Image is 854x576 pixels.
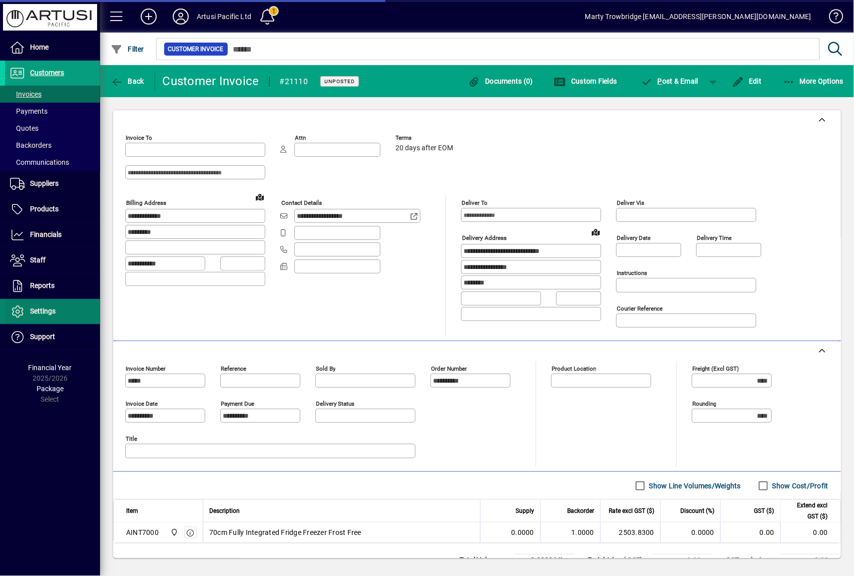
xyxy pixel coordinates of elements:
span: 20 days after EOM [395,144,453,152]
span: Rate excl GST ($) [609,505,654,516]
span: 0.0000 [512,527,535,537]
span: Backorder [567,505,594,516]
span: Staff [30,256,46,264]
mat-label: Product location [552,365,596,372]
div: 2503.8300 [607,527,654,537]
button: Documents (0) [466,72,536,90]
mat-label: Delivery date [617,234,651,241]
mat-label: Invoice date [126,400,158,407]
span: Back [111,77,144,85]
mat-label: Instructions [617,269,647,276]
span: Home [30,43,49,51]
a: Support [5,325,100,350]
mat-label: Attn [295,134,306,141]
span: Products [30,205,59,213]
span: Invoices [10,90,42,98]
mat-label: Delivery time [697,234,732,241]
button: Custom Fields [552,72,620,90]
span: Quotes [10,124,39,132]
a: Knowledge Base [821,2,841,35]
a: Settings [5,299,100,324]
span: Item [126,505,138,516]
a: View on map [252,189,268,205]
td: 0.00 [720,522,780,542]
button: Filter [108,40,147,58]
span: Edit [732,77,762,85]
span: Backorders [10,141,52,149]
td: 0.0000 M³ [515,554,575,566]
button: Back [108,72,147,90]
button: Post & Email [636,72,704,90]
a: Payments [5,103,100,120]
span: Settings [30,307,56,315]
td: 0.00 [781,554,841,566]
mat-label: Reference [221,365,246,372]
a: Communications [5,154,100,171]
a: Quotes [5,120,100,137]
td: 0.00 [653,554,713,566]
div: Artusi Pacific Ltd [197,9,251,25]
mat-label: Order number [431,365,467,372]
div: Customer Invoice [163,73,259,89]
div: #21110 [280,74,308,90]
span: More Options [783,77,844,85]
span: Unposted [324,78,355,85]
span: Custom Fields [554,77,617,85]
span: Customer Invoice [168,44,224,54]
span: 70cm Fully Integrated Fridge Freezer Frost Free [209,527,361,537]
span: Communications [10,158,69,166]
td: 0.0000 [660,522,720,542]
button: More Options [780,72,846,90]
td: GST exclusive [721,554,781,566]
button: Profile [165,8,197,26]
a: Products [5,197,100,222]
a: Staff [5,248,100,273]
td: 0.00 [780,522,840,542]
mat-label: Title [126,435,137,442]
button: Add [133,8,165,26]
button: Edit [729,72,764,90]
td: Freight (excl GST) [583,554,653,566]
label: Show Line Volumes/Weights [647,481,741,491]
span: Terms [395,135,456,141]
mat-label: Invoice To [126,134,152,141]
mat-label: Rounding [692,400,716,407]
a: Suppliers [5,171,100,196]
a: Reports [5,273,100,299]
span: Documents (0) [468,77,533,85]
a: Invoices [5,86,100,103]
app-page-header-button: Back [100,72,155,90]
mat-label: Sold by [316,365,335,372]
td: Total Volume [455,554,515,566]
span: Reports [30,281,55,290]
a: View on map [588,224,604,240]
span: Filter [111,45,144,53]
mat-label: Delivery status [316,400,354,407]
span: P [658,77,662,85]
mat-label: Deliver To [462,199,488,206]
span: GST ($) [754,505,774,516]
span: Description [209,505,240,516]
span: Customers [30,69,64,77]
a: Backorders [5,137,100,154]
span: Support [30,333,55,341]
span: Financials [30,230,62,238]
span: Main Warehouse [168,527,179,538]
mat-label: Invoice number [126,365,166,372]
span: Package [37,385,64,393]
span: Financial Year [29,364,72,372]
span: Payments [10,107,48,115]
mat-label: Courier Reference [617,305,663,312]
span: 1.0000 [572,527,595,537]
span: ost & Email [641,77,699,85]
span: Discount (%) [680,505,714,516]
span: Suppliers [30,179,59,187]
a: Financials [5,222,100,247]
mat-label: Deliver via [617,199,644,206]
div: AINT7000 [126,527,159,537]
label: Show Cost/Profit [770,481,828,491]
div: Marty Trowbridge [EMAIL_ADDRESS][PERSON_NAME][DOMAIN_NAME] [585,9,811,25]
mat-label: Payment due [221,400,254,407]
span: Extend excl GST ($) [787,500,828,522]
a: Home [5,35,100,60]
